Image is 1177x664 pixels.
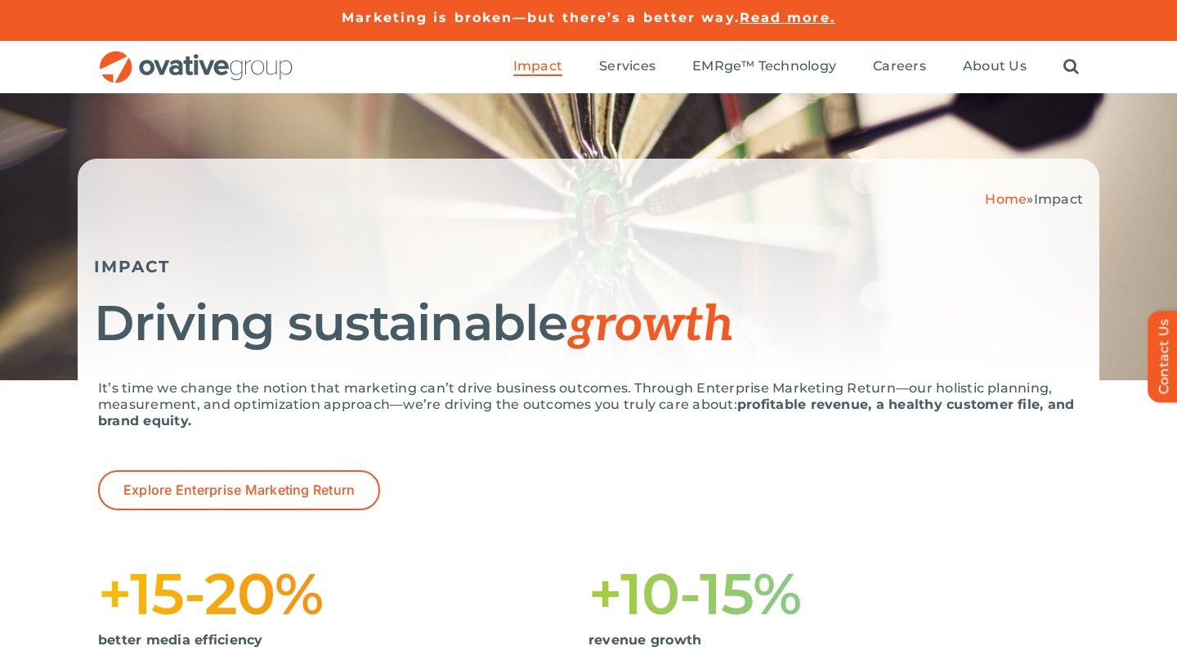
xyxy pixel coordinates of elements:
span: growth [567,296,734,355]
a: Services [599,58,656,76]
a: About Us [963,58,1027,76]
h1: +15-20% [98,568,588,620]
h5: IMPACT [94,257,1083,276]
strong: profitable revenue, a healthy customer file, and brand equity. [98,397,1074,428]
a: Search [1063,58,1079,76]
a: EMRge™ Technology [692,58,836,76]
h1: +10-15% [588,568,1079,620]
span: Services [599,58,656,74]
a: Explore Enterprise Marketing Return [98,470,380,510]
a: Read more. [740,10,835,25]
span: About Us [963,58,1027,74]
a: Impact [513,58,562,76]
span: EMRge™ Technology [692,58,836,74]
a: Home [985,191,1027,207]
span: Impact [1034,191,1083,207]
a: OG_Full_horizontal_RGB [98,49,294,65]
a: Marketing is broken—but there’s a better way. [342,10,740,25]
span: Explore Enterprise Marketing Return [123,482,355,498]
a: Careers [873,58,926,76]
strong: revenue growth [588,632,701,648]
h1: Driving sustainable [94,297,1083,352]
span: » [985,191,1083,207]
span: Impact [513,58,562,74]
p: It’s time we change the notion that marketing can’t drive business outcomes. Through Enterprise M... [98,380,1079,429]
span: Careers [873,58,926,74]
nav: Menu [513,41,1079,93]
strong: better media efficiency [98,632,263,648]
